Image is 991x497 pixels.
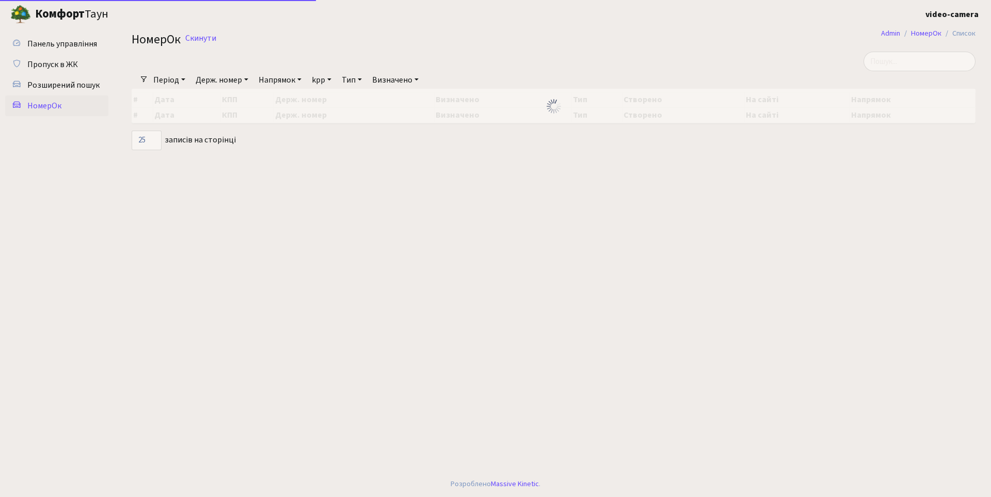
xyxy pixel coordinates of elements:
nav: breadcrumb [866,23,991,44]
select: записів на сторінці [132,131,162,150]
a: НомерОк [911,28,941,39]
a: video-camera [925,8,979,21]
a: Період [149,71,189,89]
div: Розроблено . [451,478,540,490]
a: Визначено [368,71,423,89]
a: Пропуск в ЖК [5,54,108,75]
span: Таун [35,6,108,23]
button: Переключити навігацію [129,6,155,23]
a: Напрямок [254,71,306,89]
span: Панель управління [27,38,97,50]
a: НомерОк [5,95,108,116]
label: записів на сторінці [132,131,236,150]
span: НомерОк [132,30,181,49]
b: Комфорт [35,6,85,22]
a: kpp [308,71,335,89]
img: Обробка... [546,98,562,115]
a: Розширений пошук [5,75,108,95]
li: Список [941,28,976,39]
span: Розширений пошук [27,79,100,91]
a: Держ. номер [191,71,252,89]
span: НомерОк [27,100,61,111]
input: Пошук... [864,52,976,71]
img: logo.png [10,4,31,25]
a: Скинути [185,34,216,43]
b: video-camera [925,9,979,20]
a: Панель управління [5,34,108,54]
span: Пропуск в ЖК [27,59,78,70]
a: Massive Kinetic [491,478,539,489]
a: Admin [881,28,900,39]
a: Тип [338,71,366,89]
